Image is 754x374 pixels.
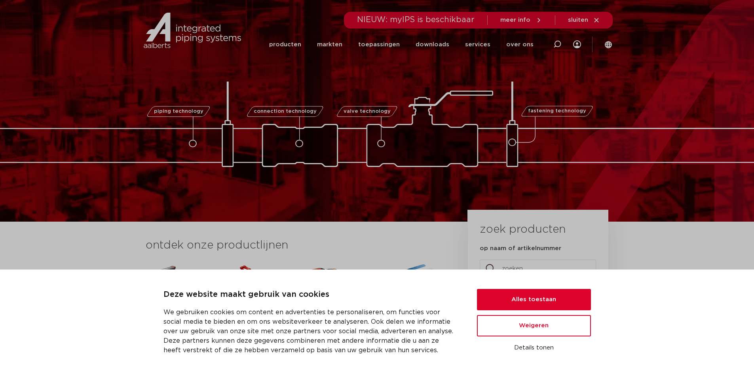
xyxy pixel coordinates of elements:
label: op naam of artikelnummer [480,245,561,252]
a: toepassingen [358,28,400,61]
span: valve technology [344,109,391,114]
a: markten [317,28,342,61]
a: downloads [416,28,449,61]
div: my IPS [573,28,581,61]
button: Details tonen [477,341,591,355]
span: NIEUW: myIPS is beschikbaar [357,16,475,24]
span: sluiten [568,17,588,23]
input: zoeken [480,260,596,278]
span: fastening technology [528,109,586,114]
p: We gebruiken cookies om content en advertenties te personaliseren, om functies voor social media ... [163,308,458,355]
p: Deze website maakt gebruik van cookies [163,289,458,301]
a: over ons [506,28,534,61]
button: Alles toestaan [477,289,591,310]
nav: Menu [269,28,534,61]
button: Weigeren [477,315,591,336]
span: connection technology [253,109,316,114]
a: sluiten [568,17,600,24]
span: meer info [500,17,530,23]
a: services [465,28,490,61]
h3: ontdek onze productlijnen [146,237,441,253]
span: piping technology [154,109,203,114]
h3: zoek producten [480,222,566,237]
a: producten [269,28,301,61]
a: meer info [500,17,542,24]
